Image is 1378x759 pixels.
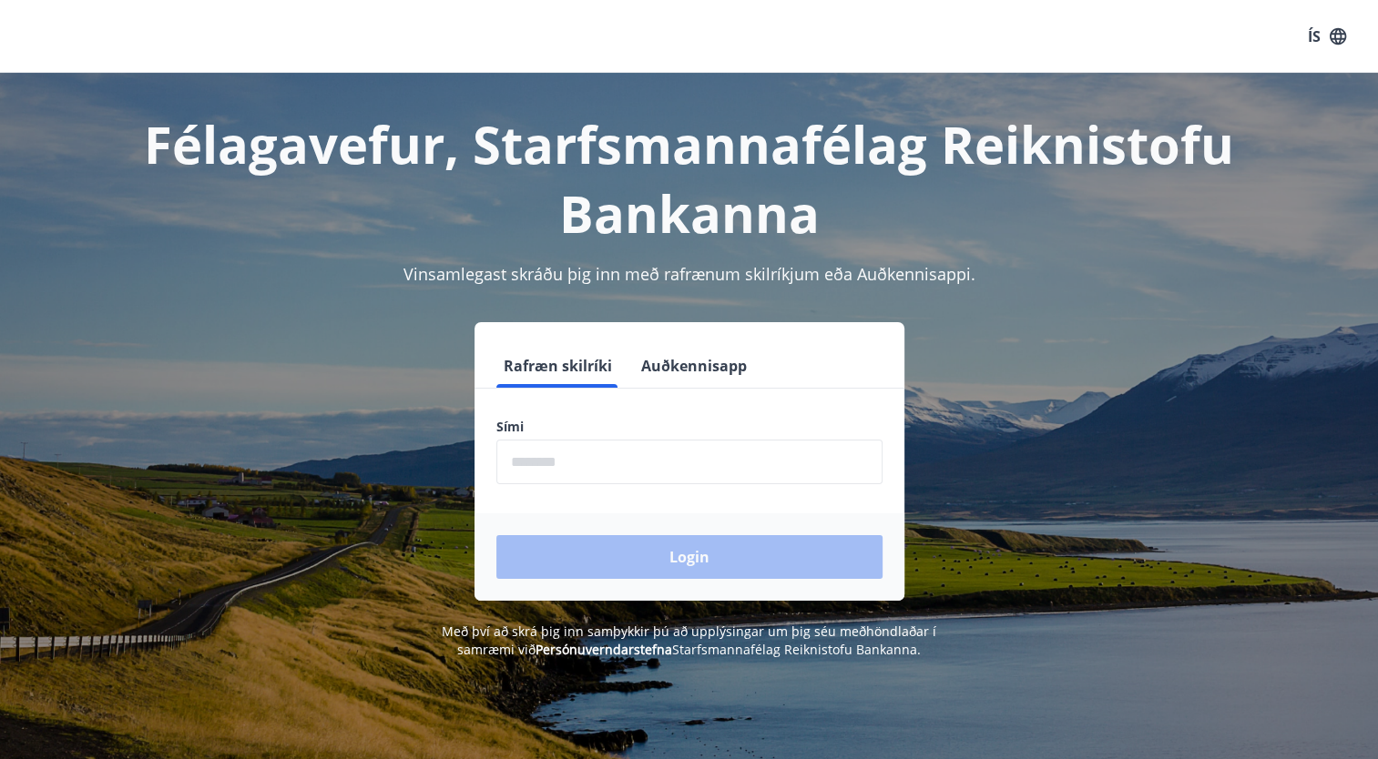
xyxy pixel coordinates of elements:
[403,263,975,285] span: Vinsamlegast skráðu þig inn með rafrænum skilríkjum eða Auðkennisappi.
[536,641,672,658] a: Persónuverndarstefna
[442,622,936,658] span: Með því að skrá þig inn samþykkir þú að upplýsingar um þig séu meðhöndlaðar í samræmi við Starfsm...
[1298,20,1356,53] button: ÍS
[56,109,1323,248] h1: Félagavefur, Starfsmannafélag Reiknistofu Bankanna
[496,418,883,436] label: Sími
[496,344,619,388] button: Rafræn skilríki
[634,344,754,388] button: Auðkennisapp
